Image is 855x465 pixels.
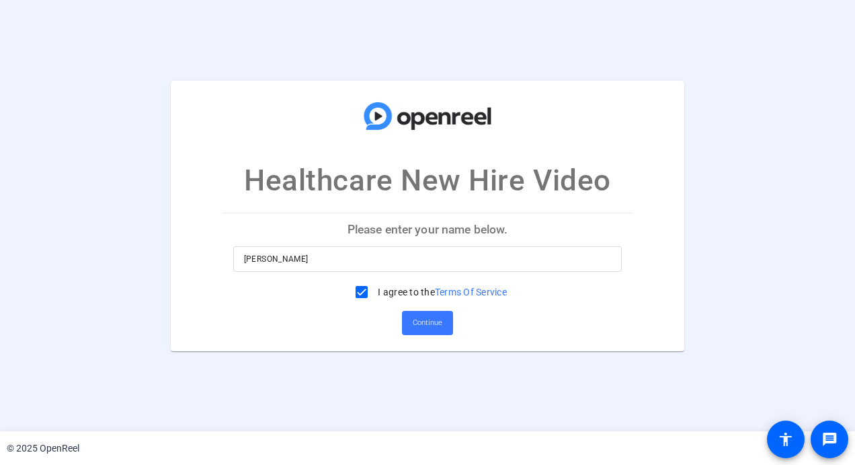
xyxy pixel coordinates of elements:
[244,251,612,267] input: Enter your name
[435,287,507,297] a: Terms Of Service
[7,441,79,456] div: © 2025 OpenReel
[778,431,794,448] mat-icon: accessibility
[222,213,633,246] p: Please enter your name below.
[360,94,495,138] img: company-logo
[402,311,453,335] button: Continue
[821,431,838,448] mat-icon: message
[244,158,611,203] p: Healthcare New Hire Video
[375,285,507,299] label: I agree to the
[413,313,442,333] span: Continue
